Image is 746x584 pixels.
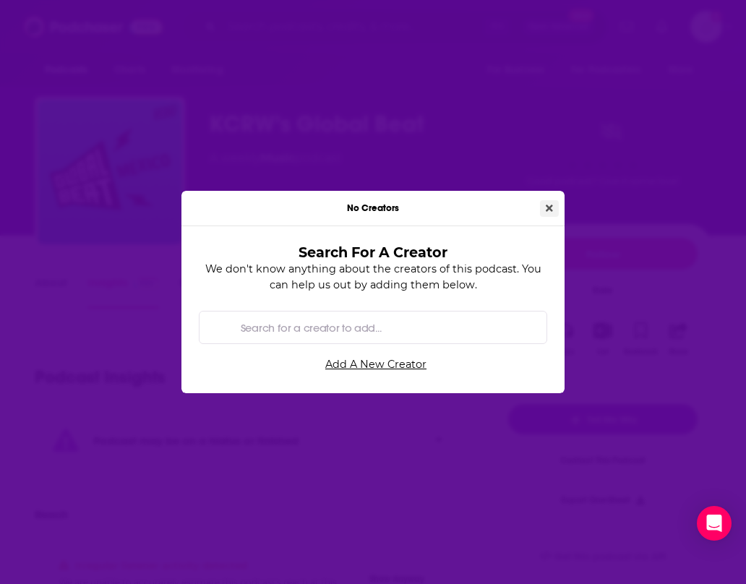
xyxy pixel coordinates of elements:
[235,311,535,343] input: Search for a creator to add...
[697,506,732,541] div: Open Intercom Messenger
[222,244,524,261] h3: Search For A Creator
[540,200,559,217] button: Close
[205,353,547,377] a: Add A New Creator
[181,191,565,226] div: No Creators
[199,311,547,344] div: Search by entity type
[199,261,547,293] p: We don't know anything about the creators of this podcast. You can help us out by adding them below.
